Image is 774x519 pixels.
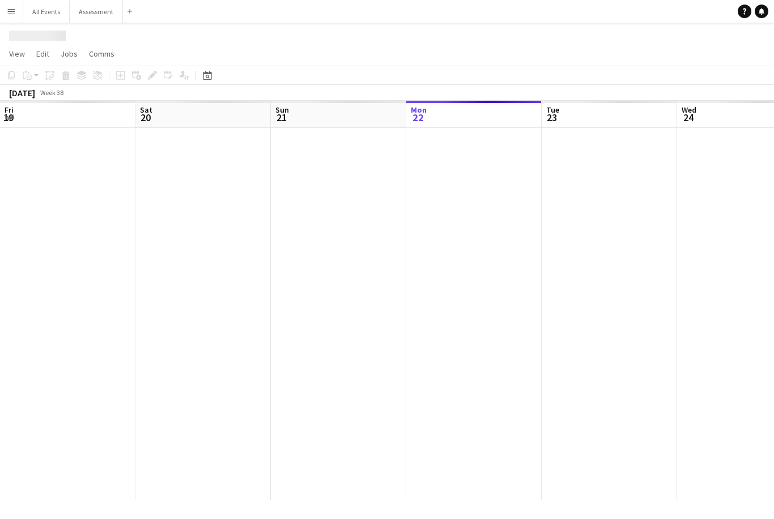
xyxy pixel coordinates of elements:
[274,111,289,124] span: 21
[36,49,49,59] span: Edit
[409,111,427,124] span: 22
[9,87,35,98] div: [DATE]
[138,111,152,124] span: 20
[411,105,427,115] span: Mon
[682,105,696,115] span: Wed
[680,111,696,124] span: 24
[61,49,78,59] span: Jobs
[89,49,114,59] span: Comms
[275,105,289,115] span: Sun
[5,105,14,115] span: Fri
[5,46,29,61] a: View
[37,88,66,97] span: Week 38
[23,1,70,23] button: All Events
[140,105,152,115] span: Sat
[84,46,119,61] a: Comms
[56,46,82,61] a: Jobs
[9,49,25,59] span: View
[70,1,123,23] button: Assessment
[546,105,559,115] span: Tue
[545,111,559,124] span: 23
[3,111,14,124] span: 19
[32,46,54,61] a: Edit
